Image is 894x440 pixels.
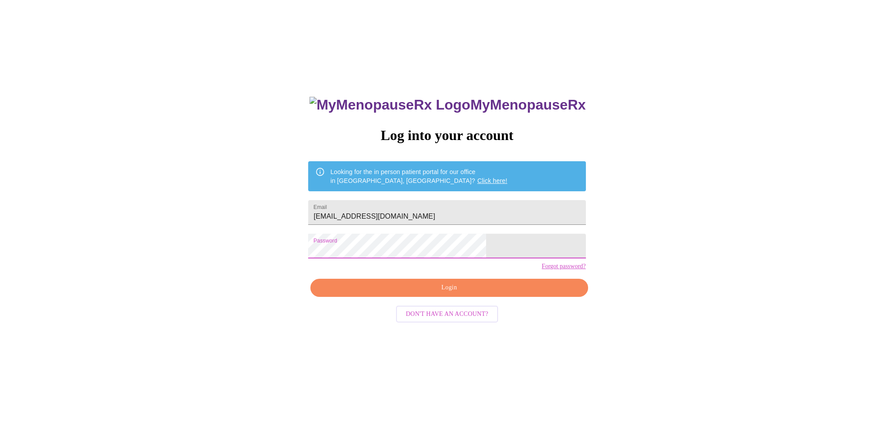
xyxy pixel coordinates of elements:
[542,263,586,270] a: Forgot password?
[309,97,470,113] img: MyMenopauseRx Logo
[309,97,586,113] h3: MyMenopauseRx
[321,282,577,293] span: Login
[406,309,488,320] span: Don't have an account?
[396,306,498,323] button: Don't have an account?
[330,164,507,189] div: Looking for the in person patient portal for our office in [GEOGRAPHIC_DATA], [GEOGRAPHIC_DATA]?
[308,127,585,144] h3: Log into your account
[394,310,500,317] a: Don't have an account?
[310,279,588,297] button: Login
[477,177,507,184] a: Click here!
